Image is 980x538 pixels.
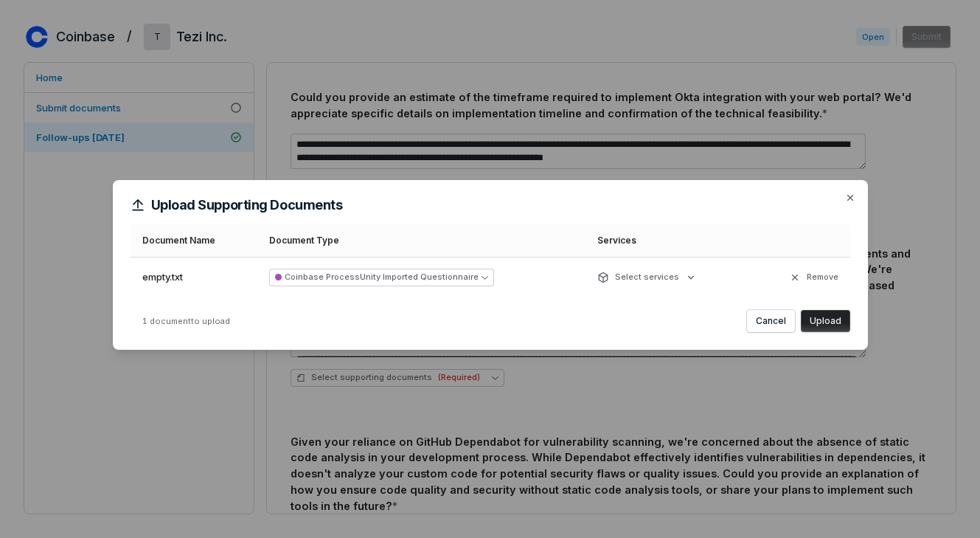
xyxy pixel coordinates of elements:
[593,264,701,291] button: Select services
[747,310,795,332] button: Cancel
[142,316,230,326] span: 1 document to upload
[801,310,850,332] button: Upload
[585,224,748,257] th: Services
[142,270,183,285] span: empty.txt
[785,264,843,291] button: Remove
[131,224,258,257] th: Document Name
[269,269,494,286] button: Coinbase ProcessUnity Imported Questionnaire
[257,224,585,257] th: Document Type
[131,198,850,213] h2: Upload Supporting Documents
